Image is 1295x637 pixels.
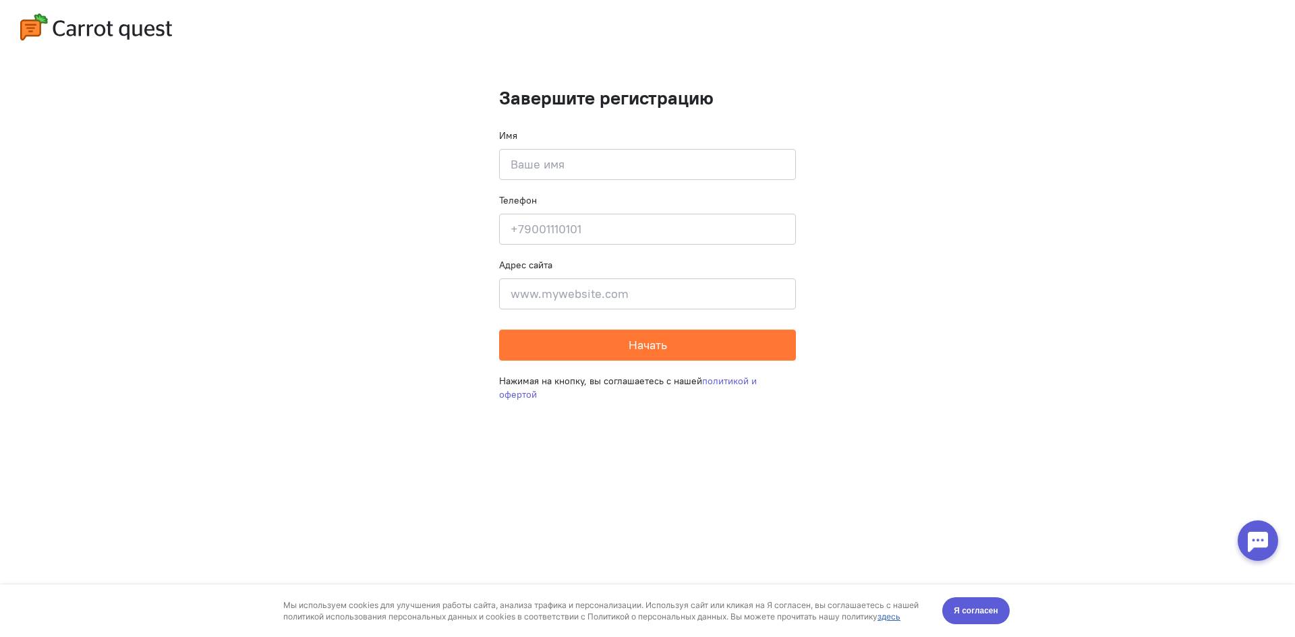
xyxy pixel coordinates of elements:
div: Нажимая на кнопку, вы соглашаетесь с нашей [499,361,796,415]
input: Ваше имя [499,149,796,180]
button: Начать [499,330,796,361]
a: здесь [877,27,900,37]
span: Я согласен [954,20,998,33]
h1: Завершите регистрацию [499,88,796,109]
label: Имя [499,129,517,142]
span: Начать [629,337,667,353]
div: Мы используем cookies для улучшения работы сайта, анализа трафика и персонализации. Используя сай... [283,15,927,38]
input: www.mywebsite.com [499,278,796,309]
label: Телефон [499,193,537,207]
a: политикой и офертой [499,375,757,400]
button: Я согласен [942,13,1010,40]
input: +79001110101 [499,214,796,245]
label: Адрес сайта [499,258,552,272]
img: carrot-quest-logo.svg [20,13,172,40]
